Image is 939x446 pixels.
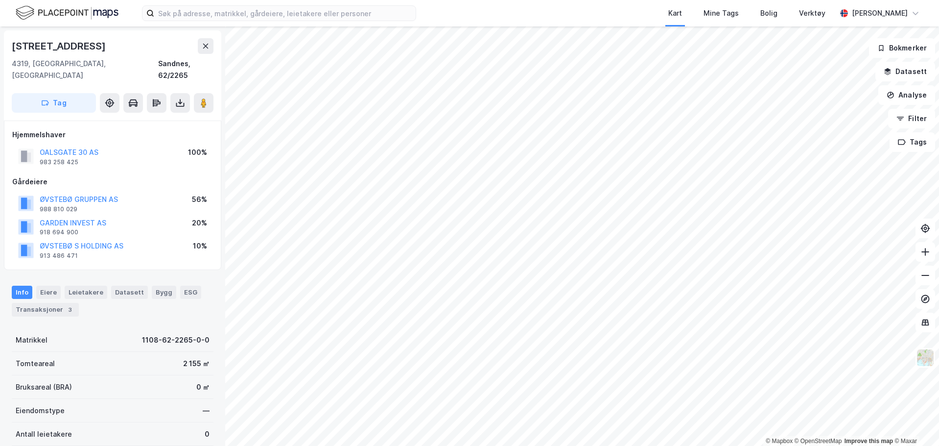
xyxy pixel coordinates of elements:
div: 983 258 425 [40,158,78,166]
div: 10% [193,240,207,252]
div: Tomteareal [16,358,55,370]
div: Bruksareal (BRA) [16,381,72,393]
a: OpenStreetMap [795,438,842,445]
input: Søk på adresse, matrikkel, gårdeiere, leietakere eller personer [154,6,416,21]
div: Antall leietakere [16,428,72,440]
div: Leietakere [65,286,107,298]
div: Mine Tags [704,7,739,19]
div: 918 694 900 [40,228,78,236]
div: 4319, [GEOGRAPHIC_DATA], [GEOGRAPHIC_DATA] [12,58,158,81]
div: 1108-62-2265-0-0 [142,334,210,346]
div: Hjemmelshaver [12,129,213,141]
div: 913 486 471 [40,252,78,260]
div: ESG [180,286,201,298]
div: Info [12,286,32,298]
div: 0 ㎡ [196,381,210,393]
a: Improve this map [845,438,893,445]
div: Bygg [152,286,176,298]
div: [STREET_ADDRESS] [12,38,108,54]
iframe: Chat Widget [890,399,939,446]
button: Datasett [875,62,935,81]
div: Matrikkel [16,334,47,346]
div: Bolig [760,7,777,19]
div: 988 810 029 [40,205,77,213]
div: Verktøy [799,7,825,19]
button: Tag [12,93,96,113]
div: Datasett [111,286,148,298]
button: Bokmerker [869,38,935,58]
button: Tags [890,132,935,152]
div: Kart [668,7,682,19]
div: 2 155 ㎡ [183,358,210,370]
div: 20% [192,217,207,229]
div: Eiere [36,286,61,298]
div: Transaksjoner [12,303,79,317]
div: 56% [192,194,207,205]
div: [PERSON_NAME] [852,7,908,19]
div: Kontrollprogram for chat [890,399,939,446]
div: — [203,405,210,417]
div: 100% [188,147,207,158]
div: 3 [65,305,75,315]
img: logo.f888ab2527a4732fd821a326f86c7f29.svg [16,4,118,22]
button: Analyse [878,85,935,105]
div: Eiendomstype [16,405,65,417]
div: Sandnes, 62/2265 [158,58,213,81]
div: 0 [205,428,210,440]
button: Filter [888,109,935,128]
div: Gårdeiere [12,176,213,188]
img: Z [916,348,935,367]
a: Mapbox [766,438,793,445]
